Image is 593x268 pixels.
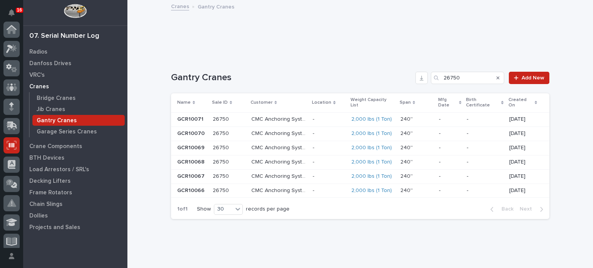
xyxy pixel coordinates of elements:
p: CMC Anchoring Systems [251,157,308,165]
p: - [439,116,461,123]
p: - [313,157,316,165]
p: Mfg Date [438,96,457,110]
p: CMC Anchoring Systems [251,172,308,180]
p: Customer [251,98,273,107]
p: Cranes [29,83,49,90]
tr: GCR10068GCR10068 2675026750 CMC Anchoring SystemsCMC Anchoring Systems -- 2,000 lbs (1 Ton) 240''... [171,155,549,169]
p: GCR10068 [177,157,206,165]
a: 2,000 lbs (1 Ton) [351,187,392,194]
p: - [313,115,316,123]
p: 26750 [213,157,230,165]
p: 26750 [213,143,230,151]
a: Frame Rotators [23,187,127,198]
p: BTH Devices [29,155,64,162]
p: [DATE] [509,145,537,151]
p: CMC Anchoring Systems [251,115,308,123]
p: Projects and Sales [29,224,80,231]
input: Search [431,72,504,84]
p: - [467,173,503,180]
p: CMC Anchoring Systems [251,143,308,151]
p: - [467,116,503,123]
a: 2,000 lbs (1 Ton) [351,159,392,165]
p: - [313,143,316,151]
p: Decking Lifters [29,178,71,185]
p: Name [177,98,191,107]
p: 16 [17,7,22,13]
p: Load Arrestors / SRL's [29,166,89,173]
span: Back [497,206,513,212]
h1: Gantry Cranes [171,72,412,83]
span: Next [520,206,537,212]
p: Gantry Cranes [37,117,77,124]
p: GCR10069 [177,143,206,151]
p: Weight Capacity List [351,96,395,110]
p: - [439,145,461,151]
p: [DATE] [509,159,537,165]
a: 2,000 lbs (1 Ton) [351,145,392,151]
div: Notifications16 [10,9,20,22]
p: - [467,187,503,194]
p: Show [197,206,211,212]
p: 240'' [400,186,414,194]
p: Bridge Cranes [37,95,76,102]
a: VRC's [23,69,127,81]
p: 26750 [213,172,230,180]
a: Decking Lifters [23,175,127,187]
p: Crane Components [29,143,82,150]
tr: GCR10070GCR10070 2675026750 CMC Anchoring SystemsCMC Anchoring Systems -- 2,000 lbs (1 Ton) 240''... [171,126,549,141]
p: GCR10066 [177,186,206,194]
p: Location [312,98,331,107]
p: 26750 [213,129,230,137]
a: Danfoss Drives [23,57,127,69]
p: Span [400,98,411,107]
a: Jib Cranes [30,104,127,115]
p: - [439,173,461,180]
p: 240'' [400,115,414,123]
p: Created On [508,96,533,110]
a: BTH Devices [23,152,127,163]
p: VRC's [29,72,45,79]
p: - [313,186,316,194]
a: Cranes [171,2,189,10]
p: 240'' [400,172,414,180]
div: 07. Serial Number Log [29,32,99,40]
p: - [439,187,461,194]
p: Gantry Cranes [198,2,234,10]
tr: GCR10067GCR10067 2675026750 CMC Anchoring SystemsCMC Anchoring Systems -- 2,000 lbs (1 Ton) 240''... [171,169,549,184]
p: GCR10067 [177,172,206,180]
p: [DATE] [509,116,537,123]
a: Chain Slings [23,198,127,210]
p: - [467,159,503,165]
a: Projects and Sales [23,221,127,233]
p: - [439,159,461,165]
p: Birth Certificate [466,96,499,110]
div: 30 [214,205,233,213]
p: GCR10070 [177,129,206,137]
p: 26750 [213,115,230,123]
button: Back [484,206,517,212]
p: [DATE] [509,187,537,194]
p: - [313,172,316,180]
a: 2,000 lbs (1 Ton) [351,130,392,137]
a: Dollies [23,210,127,221]
a: Crane Components [23,140,127,152]
a: Add New [509,72,549,84]
p: 240'' [400,157,414,165]
p: Danfoss Drives [29,60,71,67]
button: Notifications [3,5,20,21]
span: Add New [522,75,544,81]
p: Sale ID [212,98,228,107]
p: 240'' [400,129,414,137]
img: Workspace Logo [64,4,86,18]
a: Cranes [23,81,127,92]
p: Dollies [29,212,48,219]
tr: GCR10069GCR10069 2675026750 CMC Anchoring SystemsCMC Anchoring Systems -- 2,000 lbs (1 Ton) 240''... [171,141,549,155]
a: 2,000 lbs (1 Ton) [351,173,392,180]
p: Frame Rotators [29,189,72,196]
p: 1 of 1 [171,200,194,219]
p: - [313,129,316,137]
p: Radios [29,49,47,56]
a: 2,000 lbs (1 Ton) [351,116,392,123]
p: Jib Cranes [37,106,65,113]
